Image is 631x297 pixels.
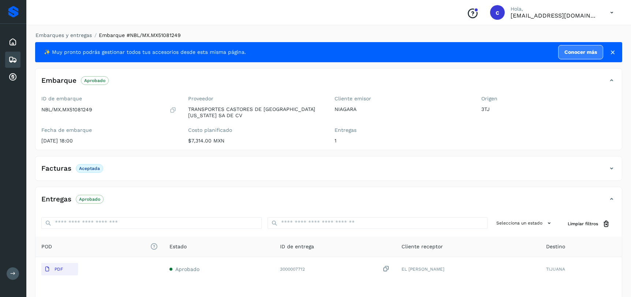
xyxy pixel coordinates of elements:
span: POD [41,243,158,250]
p: TRANSPORTES CASTORES DE [GEOGRAPHIC_DATA][US_STATE] SA DE CV [188,106,323,119]
label: Costo planificado [188,127,323,133]
h4: Facturas [41,164,71,173]
span: Cliente receptor [402,243,443,250]
label: Cliente emisor [335,96,470,102]
button: Selecciona un estado [493,217,556,229]
span: Estado [169,243,187,250]
div: FacturasAceptada [36,162,622,181]
div: EmbarqueAprobado [36,74,622,93]
h4: Embarque [41,77,76,85]
p: Aceptada [79,166,100,171]
label: Origen [481,96,616,102]
td: TIJUANA [540,257,622,281]
p: PDF [55,267,63,272]
span: Embarque #NBL/MX.MX51081249 [99,32,181,38]
h4: Entregas [41,195,71,204]
p: NBL/MX.MX51081249 [41,107,92,113]
label: Proveedor [188,96,323,102]
div: 3000007712 [280,265,390,273]
div: Embarques [5,52,20,68]
span: Limpiar filtros [568,220,598,227]
div: Cuentas por cobrar [5,69,20,85]
p: Aprobado [79,197,100,202]
div: Inicio [5,34,20,50]
label: ID de embarque [41,96,176,102]
label: Fecha de embarque [41,127,176,133]
p: cuentasespeciales8_met@castores.com.mx [511,12,598,19]
label: Entregas [335,127,470,133]
span: ✨ Muy pronto podrás gestionar todos tus accesorios desde esta misma página. [44,48,246,56]
button: Limpiar filtros [562,217,616,231]
p: Hola, [511,6,598,12]
a: Embarques y entregas [36,32,92,38]
nav: breadcrumb [35,31,622,39]
span: Aprobado [175,266,199,272]
p: 1 [335,138,470,144]
div: EntregasAprobado [36,193,622,211]
span: Destino [546,243,565,250]
button: PDF [41,263,78,275]
p: [DATE] 18:00 [41,138,176,144]
p: $7,314.00 MXN [188,138,323,144]
p: 3TJ [481,106,616,112]
span: ID de entrega [280,243,314,250]
p: NIAGARA [335,106,470,112]
td: EL [PERSON_NAME] [396,257,540,281]
a: Conocer más [558,45,603,59]
p: Aprobado [84,78,105,83]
